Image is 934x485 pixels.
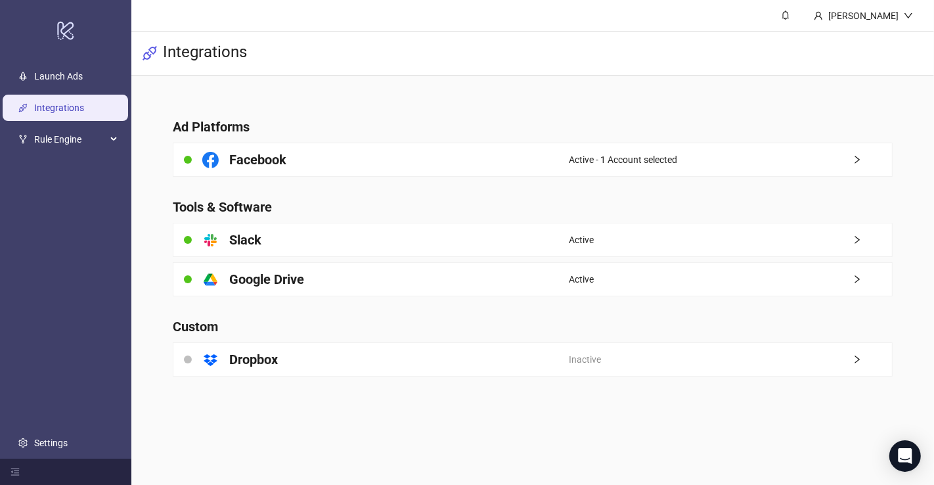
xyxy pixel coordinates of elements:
span: right [853,235,892,244]
h4: Google Drive [229,270,304,289]
span: Inactive [569,352,601,367]
h4: Dropbox [229,350,278,369]
span: down [904,11,913,20]
span: bell [781,11,790,20]
span: Active [569,272,594,287]
span: user [814,11,823,20]
span: right [853,155,892,164]
h4: Slack [229,231,261,249]
div: [PERSON_NAME] [823,9,904,23]
a: FacebookActive - 1 Account selectedright [173,143,893,177]
div: Open Intercom Messenger [889,440,921,472]
a: Google DriveActiveright [173,262,893,296]
h3: Integrations [163,42,247,64]
a: DropboxInactiveright [173,342,893,377]
span: Active [569,233,594,247]
h4: Facebook [229,150,286,169]
h4: Custom [173,317,893,336]
a: Launch Ads [34,71,83,81]
span: right [853,275,892,284]
a: SlackActiveright [173,223,893,257]
h4: Ad Platforms [173,118,893,136]
h4: Tools & Software [173,198,893,216]
a: Integrations [34,103,84,113]
span: Active - 1 Account selected [569,152,677,167]
span: Rule Engine [34,126,106,152]
span: right [853,355,892,364]
span: fork [18,135,28,144]
span: api [142,45,158,61]
span: menu-fold [11,467,20,476]
a: Settings [34,438,68,448]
